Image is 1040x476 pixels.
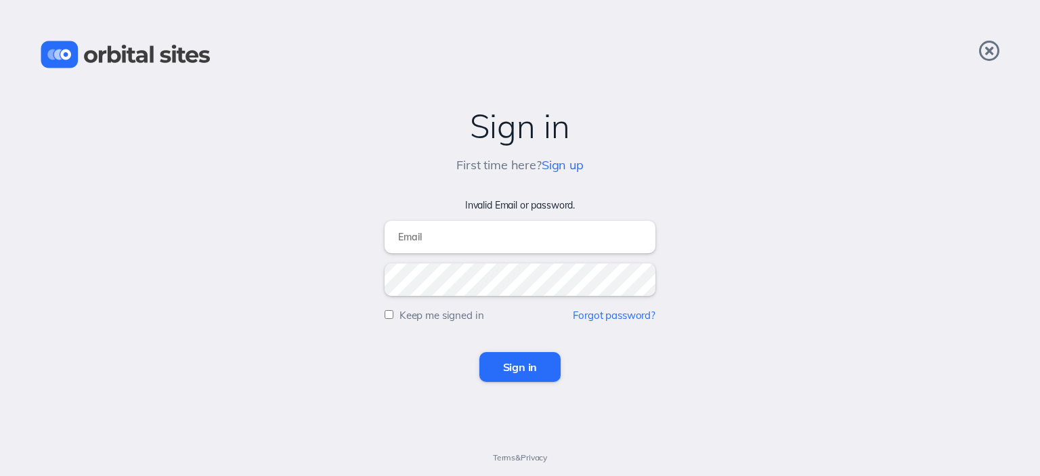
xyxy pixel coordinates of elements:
a: Sign up [542,157,584,173]
img: Orbital Sites Logo [41,41,211,68]
h2: Sign in [14,108,1026,145]
a: Terms [493,452,515,462]
input: Email [385,221,655,253]
a: Forgot password? [573,309,655,322]
a: Privacy [521,452,547,462]
input: Sign in [479,352,561,382]
form: Invalid Email or password. [14,200,1026,382]
h5: First time here? [456,158,584,173]
label: Keep me signed in [399,309,484,322]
